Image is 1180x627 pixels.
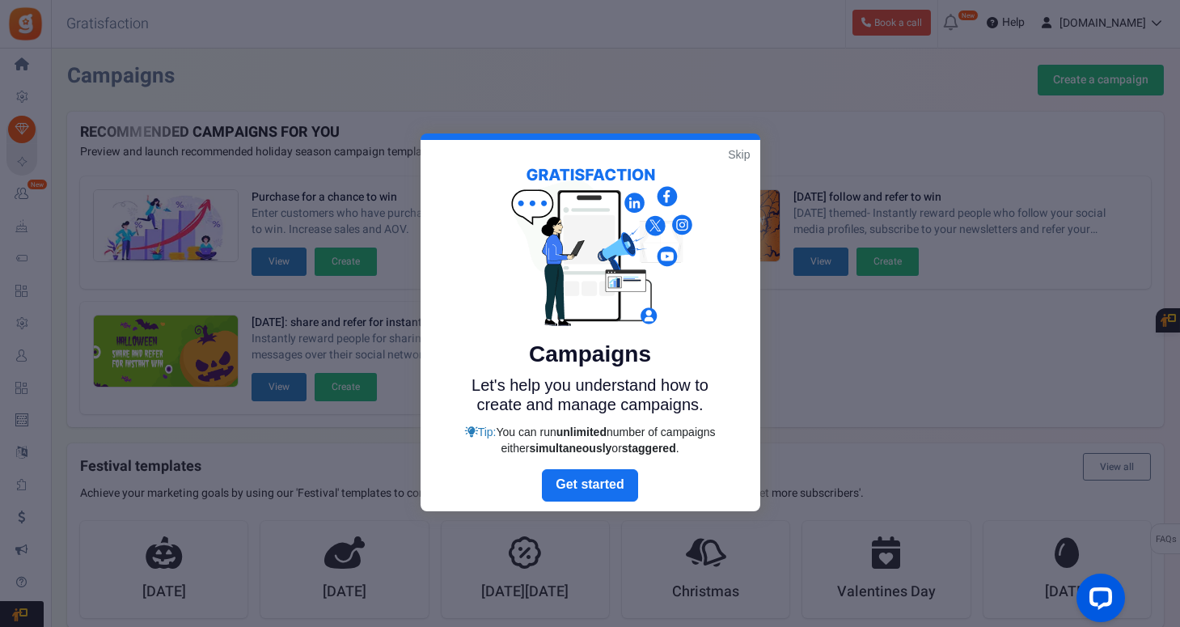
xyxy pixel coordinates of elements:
[457,341,724,367] h5: Campaigns
[457,424,724,456] div: Tip:
[556,426,607,438] strong: unlimited
[457,375,724,414] p: Let's help you understand how to create and manage campaigns.
[728,146,750,163] a: Skip
[542,469,637,502] a: Next
[529,442,611,455] strong: simultaneously
[622,442,676,455] strong: staggered
[497,426,716,455] span: You can run number of campaigns either or .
